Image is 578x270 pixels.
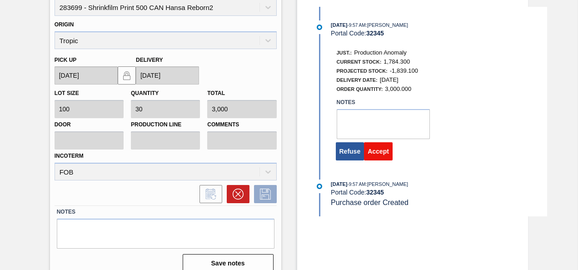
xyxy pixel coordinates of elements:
[136,66,199,85] input: mm/dd/yyyy
[348,23,366,28] span: - 9:57 AM
[195,185,222,203] div: Inform order change
[337,68,388,74] span: Projected Stock:
[348,182,366,187] span: - 9:57 AM
[55,21,74,28] label: Origin
[57,205,274,219] label: Notes
[337,77,378,83] span: Delivery Date:
[337,86,383,92] span: Order Quantity:
[131,118,200,131] label: Production Line
[331,199,409,206] span: Purchase order Created
[331,22,347,28] span: [DATE]
[331,30,547,37] div: Portal Code:
[55,118,124,131] label: Door
[207,90,225,96] label: Total
[121,70,132,81] img: locked
[131,90,159,96] label: Quantity
[384,58,410,65] span: 1,784.300
[222,185,249,203] div: Cancel Order
[331,181,347,187] span: [DATE]
[366,189,384,196] strong: 32345
[390,67,418,74] span: -1,839.100
[337,59,382,65] span: Current Stock:
[55,66,118,85] input: mm/dd/yyyy
[55,153,84,159] label: Incoterm
[207,118,276,131] label: Comments
[366,22,409,28] span: : [PERSON_NAME]
[118,66,136,85] button: locked
[55,90,79,96] label: Lot size
[136,57,163,63] label: Delivery
[336,142,364,160] button: Refuse
[317,184,322,189] img: atual
[354,49,407,56] span: Production Anomaly
[366,30,384,37] strong: 32345
[385,85,411,92] span: 3,000.000
[55,57,77,63] label: Pick up
[317,25,322,30] img: atual
[337,96,430,109] label: Notes
[249,185,277,203] div: Save Order
[337,50,352,55] span: Just.:
[331,189,547,196] div: Portal Code:
[364,142,393,160] button: Accept
[380,76,399,83] span: [DATE]
[366,181,409,187] span: : [PERSON_NAME]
